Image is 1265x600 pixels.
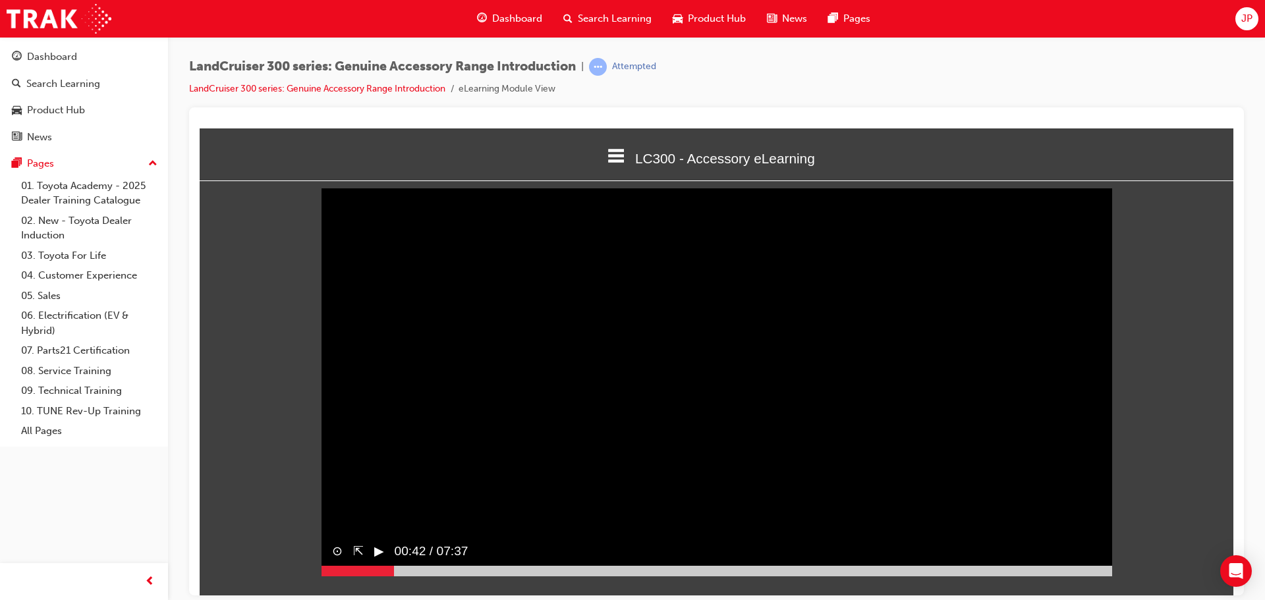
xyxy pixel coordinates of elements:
[16,211,163,246] a: 02. New - Toyota Dealer Induction
[5,98,163,123] a: Product Hub
[459,82,555,97] li: eLearning Module View
[16,341,163,361] a: 07. Parts21 Certification
[5,72,163,96] a: Search Learning
[1241,11,1252,26] span: JP
[5,151,163,176] button: Pages
[1235,7,1258,30] button: JP
[843,11,870,26] span: Pages
[1220,555,1252,587] div: Open Intercom Messenger
[27,49,77,65] div: Dashboard
[16,176,163,211] a: 01. Toyota Academy - 2025 Dealer Training Catalogue
[16,265,163,286] a: 04. Customer Experience
[673,11,683,27] span: car-icon
[16,286,163,306] a: 05. Sales
[26,76,100,92] div: Search Learning
[132,414,143,433] button: ⊙
[16,246,163,266] a: 03. Toyota For Life
[612,61,656,73] div: Attempted
[189,83,445,94] a: LandCruiser 300 series: Genuine Accessory Range Introduction
[767,11,777,27] span: news-icon
[581,59,584,74] span: |
[578,11,652,26] span: Search Learning
[553,5,662,32] a: search-iconSearch Learning
[688,11,746,26] span: Product Hub
[563,11,573,27] span: search-icon
[7,4,111,34] img: Trak
[184,408,269,438] span: 00:42 / 07:37
[27,103,85,118] div: Product Hub
[436,22,615,38] span: LC300 - Accessory eLearning
[12,51,22,63] span: guage-icon
[16,306,163,341] a: 06. Electrification (EV & Hybrid)
[466,5,553,32] a: guage-iconDashboard
[662,5,756,32] a: car-iconProduct Hub
[175,414,184,433] button: ▶︎
[16,421,163,441] a: All Pages
[5,45,163,69] a: Dashboard
[12,78,21,90] span: search-icon
[492,11,542,26] span: Dashboard
[12,132,22,144] span: news-icon
[589,58,607,76] span: learningRecordVerb_ATTEMPT-icon
[756,5,818,32] a: news-iconNews
[782,11,807,26] span: News
[828,11,838,27] span: pages-icon
[148,155,157,173] span: up-icon
[5,42,163,151] button: DashboardSearch LearningProduct HubNews
[145,574,155,590] span: prev-icon
[16,381,163,401] a: 09. Technical Training
[16,361,163,381] a: 08. Service Training
[5,125,163,150] a: News
[27,156,54,171] div: Pages
[477,11,487,27] span: guage-icon
[122,53,913,448] video: Sorry, your browser does not support embedded videos.
[12,105,22,117] span: car-icon
[818,5,881,32] a: pages-iconPages
[16,401,163,422] a: 10. TUNE Rev-Up Training
[27,130,52,145] div: News
[189,59,576,74] span: LandCruiser 300 series: Genuine Accessory Range Introduction
[12,158,22,170] span: pages-icon
[154,414,164,433] button: ⇱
